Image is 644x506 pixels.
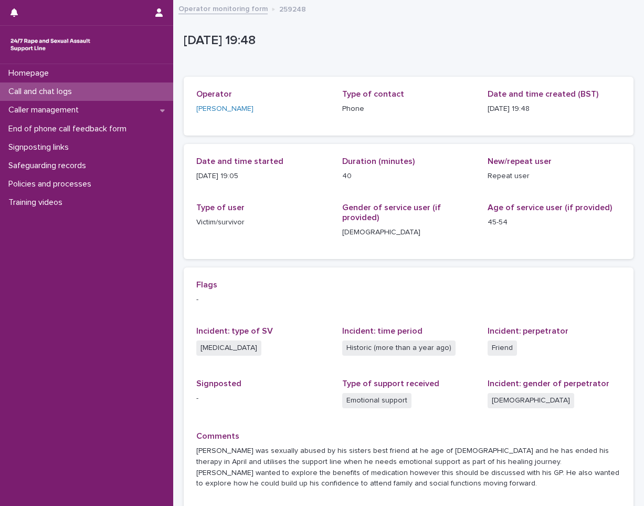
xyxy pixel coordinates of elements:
p: Call and chat logs [4,87,80,97]
span: Type of contact [342,90,404,98]
p: - [196,294,621,305]
p: 45-54 [488,217,621,228]
p: 40 [342,171,476,182]
a: [PERSON_NAME] [196,104,254,115]
span: Duration (minutes) [342,157,415,166]
span: [MEDICAL_DATA] [196,340,261,356]
span: Incident: gender of perpetrator [488,379,609,388]
span: New/repeat user [488,157,552,166]
p: Phone [342,104,476,115]
img: rhQMoQhaT3yELyF149Cw [8,34,92,55]
p: Caller management [4,105,87,115]
span: Incident: perpetrator [488,327,568,335]
span: Operator [196,90,232,98]
p: - [196,393,330,404]
span: [DEMOGRAPHIC_DATA] [488,393,574,408]
a: Operator monitoring form [178,2,268,14]
p: Policies and processes [4,179,100,189]
span: Signposted [196,379,241,388]
p: End of phone call feedback form [4,124,135,134]
p: 259248 [279,3,306,14]
p: Victim/survivor [196,217,330,228]
p: Homepage [4,68,57,78]
p: Repeat user [488,171,621,182]
p: Safeguarding records [4,161,94,171]
span: Date and time started [196,157,283,166]
span: Friend [488,340,517,356]
span: Historic (more than a year ago) [342,340,456,356]
span: Flags [196,281,217,289]
span: Incident: time period [342,327,423,335]
p: [DATE] 19:05 [196,171,330,182]
p: [DATE] 19:48 [184,33,629,48]
span: Emotional support [342,393,411,408]
p: [PERSON_NAME] was sexually abused by his sisters best friend at he age of [DEMOGRAPHIC_DATA] and ... [196,446,621,489]
p: [DATE] 19:48 [488,104,621,115]
span: Date and time created (BST) [488,90,598,98]
span: Gender of service user (if provided) [342,203,441,222]
p: Training videos [4,198,71,208]
p: Signposting links [4,142,77,152]
span: Type of support received [342,379,439,388]
span: Age of service user (if provided) [488,203,612,212]
span: Incident: type of SV [196,327,273,335]
span: Comments [196,432,239,440]
span: Type of user [196,203,245,212]
p: [DEMOGRAPHIC_DATA] [342,227,476,238]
